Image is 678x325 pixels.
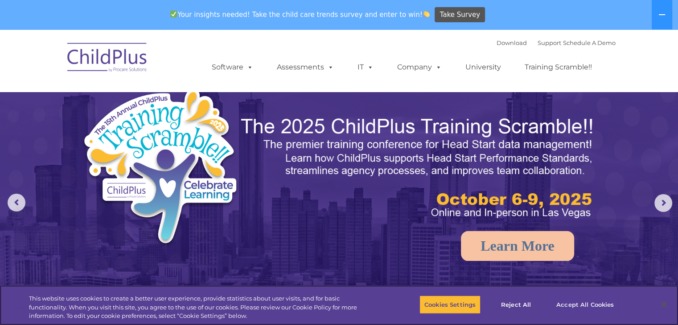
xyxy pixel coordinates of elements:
[268,58,343,76] a: Assessments
[170,11,177,17] img: ✅
[456,58,510,76] a: University
[349,58,382,76] a: IT
[29,294,373,321] div: This website uses cookies to create a better user experience, provide statistics about user visit...
[203,58,262,76] a: Software
[538,39,561,46] a: Support
[497,39,527,46] a: Download
[124,59,151,65] span: Last name
[516,58,601,76] a: Training Scramble!!
[388,58,451,76] a: Company
[440,7,480,23] span: Take Survey
[124,95,162,102] span: Phone number
[488,295,544,314] button: Reject All
[497,39,616,46] font: |
[423,11,430,17] img: 👏
[435,7,485,23] a: Take Survey
[551,295,619,314] button: Accept All Cookies
[461,231,574,261] a: Learn More
[654,295,674,314] button: Close
[63,37,152,81] img: ChildPlus by Procare Solutions
[419,295,481,314] button: Cookies Settings
[563,39,616,46] a: Schedule A Demo
[167,6,434,23] span: Your insights needed! Take the child care trends survey and enter to win!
